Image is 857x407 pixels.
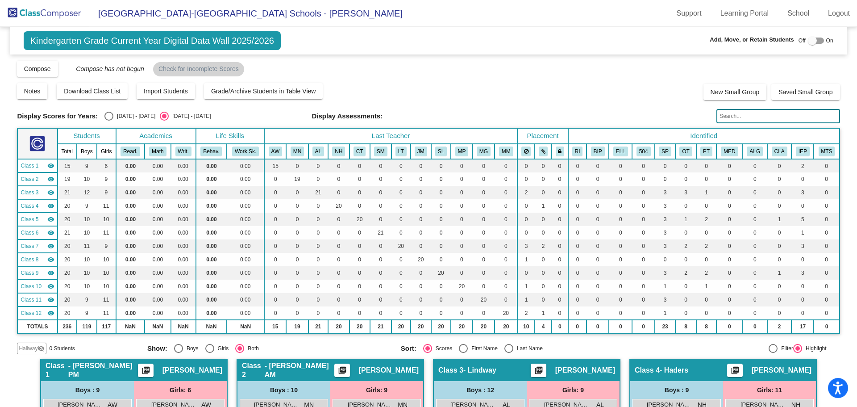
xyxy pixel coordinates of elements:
td: 0 [632,159,655,172]
th: Boys [77,144,97,159]
div: [DATE] - [DATE] [169,112,211,120]
th: Occupational Therapy Services [675,144,696,159]
button: SL [435,147,447,156]
td: 0 [517,172,535,186]
td: 0 [568,186,587,199]
td: 0.00 [145,186,171,199]
button: Work Sk. [232,147,259,156]
button: Writ. [175,147,191,156]
th: Sue Mulac [370,144,391,159]
button: IEP [796,147,810,156]
td: 0 [451,186,472,199]
button: Print Students Details [334,364,350,377]
th: Medical Alert [716,144,742,159]
td: 0 [568,213,587,226]
span: Notes [24,88,41,95]
td: 0 [286,186,308,199]
th: Last Teacher [264,128,517,144]
button: MED [721,147,738,156]
td: 0 [675,159,696,172]
button: CLA [772,147,787,156]
mat-icon: visibility [47,176,54,183]
td: 3 [655,199,675,213]
button: MG [477,147,491,156]
mat-icon: visibility [47,202,54,210]
td: 0 [264,186,286,199]
td: 0 [264,213,286,226]
td: 10 [77,226,97,239]
td: Nicole Haders - Haders [17,199,57,213]
td: 0 [391,213,411,226]
td: 0 [814,172,839,186]
td: 12 [77,186,97,199]
th: Speech Therapy Services [655,144,675,159]
td: 0.00 [196,213,227,226]
th: English Language Learner [609,144,632,159]
span: [GEOGRAPHIC_DATA]-[GEOGRAPHIC_DATA] Schools - [PERSON_NAME] [89,6,403,21]
td: 19 [286,172,308,186]
td: 0 [411,159,431,172]
td: 0 [308,213,329,226]
mat-chip: Check for Incomplete Scores [153,62,244,76]
td: 0 [743,213,767,226]
td: 0 [743,199,767,213]
button: AL [312,147,324,156]
td: 0 [391,159,411,172]
td: 0 [411,213,431,226]
span: Class 5 [21,215,38,223]
td: 0 [655,159,675,172]
td: 19 [58,172,77,186]
td: 0 [696,199,716,213]
td: 15 [264,159,286,172]
span: Download Class List [64,88,121,95]
td: 0 [632,213,655,226]
td: Maggie Niederhelman - Niederhelman AM [17,172,57,186]
td: 0.00 [116,213,145,226]
button: MTS [819,147,835,156]
th: Jill Moroney [411,144,431,159]
td: 0 [308,172,329,186]
td: 0.00 [116,186,145,199]
button: Compose [17,61,58,77]
td: 1 [675,213,696,226]
td: 0.00 [171,172,196,186]
td: 0 [767,159,792,172]
td: 0 [632,199,655,213]
td: 0 [568,172,587,186]
td: 0 [370,186,391,199]
td: 6 [97,159,116,172]
a: School [780,6,816,21]
td: 0 [743,159,767,172]
td: 0.00 [227,172,264,186]
input: Search... [716,109,840,123]
button: SM [374,147,387,156]
td: 10 [77,172,97,186]
td: 20 [328,199,349,213]
td: 0 [535,186,552,199]
td: 0 [814,186,839,199]
td: 0 [349,159,370,172]
td: 0 [675,199,696,213]
td: 0 [743,186,767,199]
td: 0 [609,199,632,213]
td: 0 [391,199,411,213]
td: 0 [535,172,552,186]
td: 0 [517,213,535,226]
span: Import Students [144,88,188,95]
mat-icon: visibility [47,189,54,196]
td: 0 [814,213,839,226]
td: 0.00 [227,199,264,213]
td: 21 [58,186,77,199]
td: 0 [655,172,675,186]
td: 0 [609,159,632,172]
button: New Small Group [703,84,767,100]
span: Grade/Archive Students in Table View [211,88,316,95]
button: MM [499,147,513,156]
td: 0.00 [196,159,227,172]
td: 0.00 [227,159,264,172]
span: On [826,37,833,45]
button: Grade/Archive Students in Table View [204,83,323,99]
td: 0 [535,213,552,226]
td: 0 [716,213,742,226]
span: Class 4 [21,202,38,210]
